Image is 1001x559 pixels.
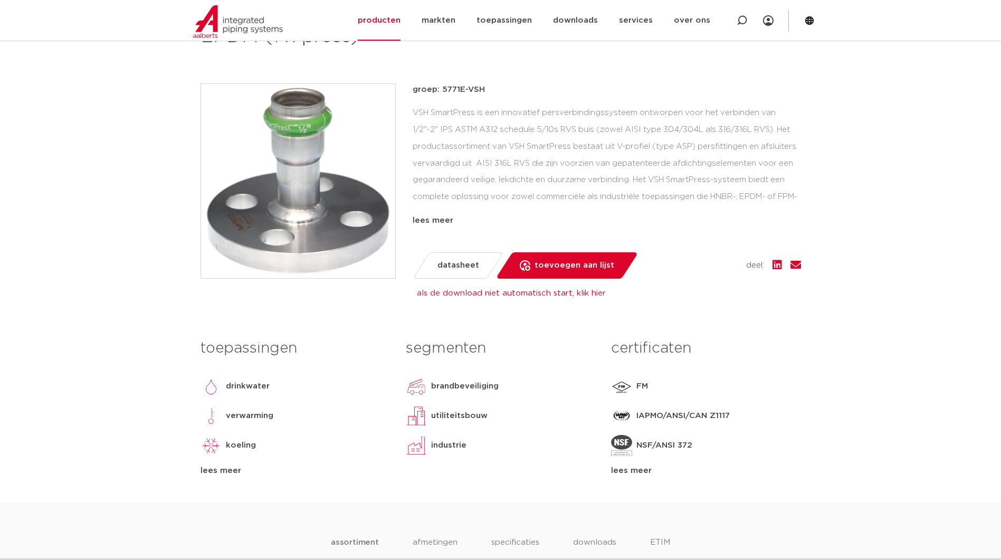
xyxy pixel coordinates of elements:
[636,410,730,422] p: IAPMO/ANSI/CAN Z1117
[611,465,800,477] div: lees meer
[535,257,614,274] span: toevoegen aan lijst
[406,376,427,397] img: brandbeveiliging
[406,338,595,359] h3: segmenten
[406,405,427,427] img: utiliteitsbouw
[413,214,801,227] div: lees meer
[201,84,395,278] img: Product Image for VSH SmartPress flens overgang class 150 EPDM (1 x press)
[413,105,801,210] div: VSH SmartPress is een innovatief persverbindingssysteem ontworpen voor het verbinden van 1/2"-2" ...
[412,252,503,279] a: datasheet
[417,289,606,297] a: als de download niet automatisch start, klik hier
[431,410,488,422] p: utiliteitsbouw
[636,439,692,452] p: NSF/ANSI 372
[746,259,764,272] span: deel:
[201,435,222,456] img: koeling
[611,405,632,427] img: IAPMO/ANSI/CAN Z1117
[611,376,632,397] img: FM
[437,257,479,274] span: datasheet
[201,465,390,477] div: lees meer
[611,338,800,359] h3: certificaten
[413,83,801,96] p: groep: 5771E-VSH
[201,376,222,397] img: drinkwater
[636,380,648,393] p: FM
[226,410,273,422] p: verwarming
[201,405,222,427] img: verwarming
[201,338,390,359] h3: toepassingen
[431,380,499,393] p: brandbeveiliging
[611,435,632,456] img: NSF/ANSI 372
[406,435,427,456] img: industrie
[431,439,466,452] p: industrie
[226,380,270,393] p: drinkwater
[226,439,256,452] p: koeling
